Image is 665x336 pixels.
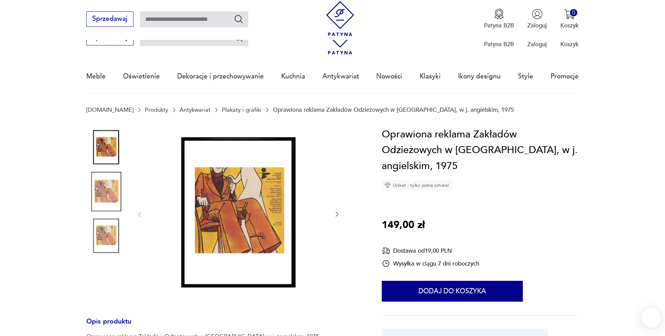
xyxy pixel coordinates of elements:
[323,1,358,36] img: Patyna - sklep z meblami i dekoracjami vintage
[273,107,514,113] p: Oprawiona reklama Zakładów Odzieżowych w [GEOGRAPHIC_DATA], w j. angielskim, 1975
[382,259,479,268] div: Wysyłka w ciągu 7 dni roboczych
[86,11,133,27] button: Sprzedawaj
[560,40,579,48] p: Koszyk
[234,33,244,43] button: Szukaj
[484,9,514,30] button: Patyna B2B
[177,60,264,92] a: Dekoracje i przechowywanie
[86,319,362,333] h3: Opis produktu
[86,216,126,256] img: Zdjęcie produktu Oprawiona reklama Zakładów Odzieżowych w Bytomiu, w j. angielskim, 1975
[458,60,501,92] a: Ikony designu
[560,9,579,30] button: 0Koszyk
[532,9,543,19] img: Ikonka użytkownika
[385,182,391,188] img: Ikona diamentu
[641,308,661,328] iframe: Smartsupp widget button
[86,172,126,211] img: Zdjęcie produktu Oprawiona reklama Zakładów Odzieżowych w Bytomiu, w j. angielskim, 1975
[86,35,133,41] a: Sprzedawaj
[551,60,579,92] a: Promocje
[382,127,579,174] h1: Oprawiona reklama Zakładów Odzieżowych w [GEOGRAPHIC_DATA], w j. angielskim, 1975
[382,246,479,255] div: Dostawa od 19,00 PLN
[322,60,359,92] a: Antykwariat
[145,107,168,113] a: Produkty
[570,9,577,16] div: 0
[527,9,547,30] button: Zaloguj
[376,60,402,92] a: Nowości
[180,107,210,113] a: Antykwariat
[86,17,133,22] a: Sprzedawaj
[420,60,441,92] a: Klasyki
[234,14,244,24] button: Szukaj
[86,128,126,167] img: Zdjęcie produktu Oprawiona reklama Zakładów Odzieżowych w Bytomiu, w j. angielskim, 1975
[222,107,261,113] a: Plakaty i grafiki
[382,180,452,191] div: Unikat - tylko jedna sztuka!
[382,281,523,302] button: Dodaj do koszyka
[518,60,533,92] a: Style
[564,9,575,19] img: Ikona koszyka
[123,60,160,92] a: Oświetlenie
[382,246,390,255] img: Ikona dostawy
[152,127,325,301] img: Zdjęcie produktu Oprawiona reklama Zakładów Odzieżowych w Bytomiu, w j. angielskim, 1975
[484,9,514,30] a: Ikona medaluPatyna B2B
[382,217,425,233] p: 149,00 zł
[527,22,547,30] p: Zaloguj
[484,40,514,48] p: Patyna B2B
[560,22,579,30] p: Koszyk
[281,60,305,92] a: Kuchnia
[86,107,133,113] a: [DOMAIN_NAME]
[527,40,547,48] p: Zaloguj
[484,22,514,30] p: Patyna B2B
[494,9,504,19] img: Ikona medalu
[86,60,106,92] a: Meble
